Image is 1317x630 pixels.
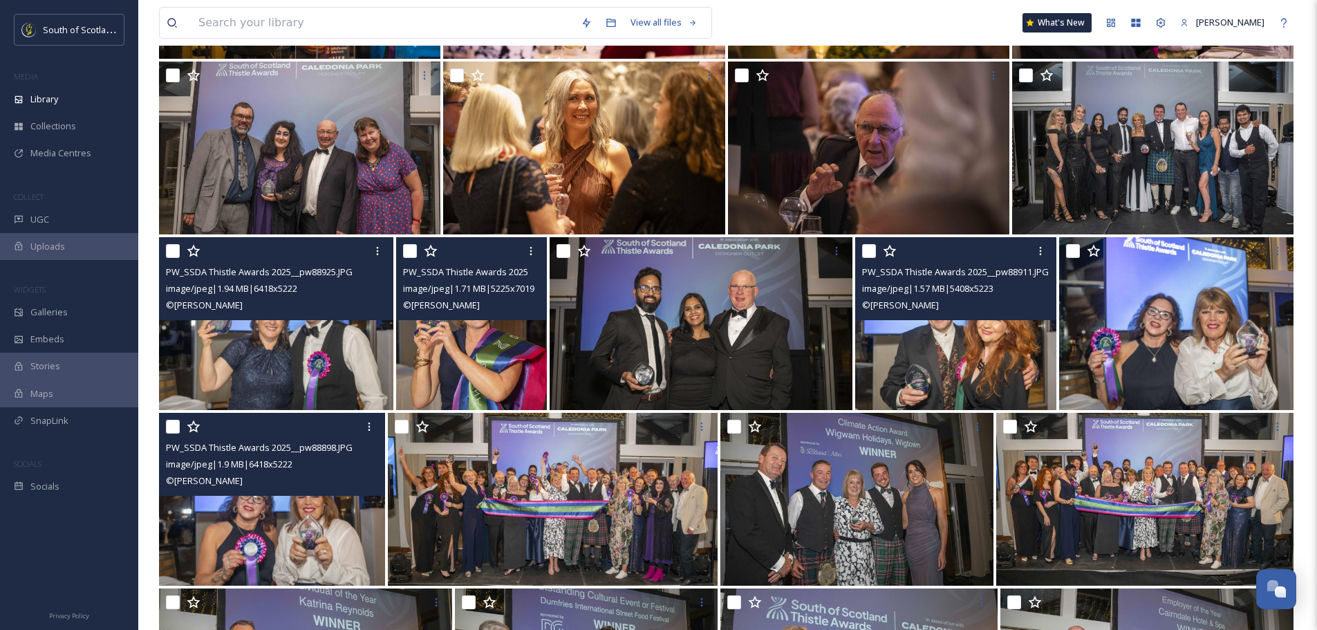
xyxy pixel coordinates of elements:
span: SOCIALS [14,458,41,469]
span: SnapLink [30,414,68,427]
span: WIDGETS [14,284,46,295]
span: Collections [30,120,76,133]
img: PW_SSDA Thistle Awards 2025__pw88925.JPG [159,237,393,410]
img: PW_SSDA Thistle Awards 2025__pw88892.JPG [388,413,718,586]
img: PW_SSDA Thistle Awards 2025__pw88883.JPG [996,413,1293,586]
span: Maps [30,387,53,400]
span: Library [30,93,58,106]
img: PW_SSDA Thistle Awards 2025__pw88959.JPG [1012,62,1293,234]
span: Stories [30,360,60,373]
span: © [PERSON_NAME] [862,299,939,311]
span: Socials [30,480,59,493]
span: Embeds [30,333,64,346]
span: PW_SSDA Thistle Awards 2025__pw88911.JPG [862,266,1049,278]
a: View all files [624,9,704,36]
input: Search your library [192,8,574,38]
img: PW_SSDA Thistle Awards 2025__pw88911.JPG [855,237,1056,410]
img: PW_SSDA Thistle Awards 2025__pw88946.JPG [550,237,853,410]
span: [PERSON_NAME] [1196,16,1264,28]
a: [PERSON_NAME] [1173,9,1271,36]
img: images.jpeg [22,23,36,37]
span: © [PERSON_NAME] [403,299,480,311]
img: PW_SSDA Thistle Awards 2025_The Findra Family_pw7_2536.JPG [728,62,1009,234]
span: PW_SSDA Thistle Awards 2025__pw88898.JPG [166,441,353,454]
span: © [PERSON_NAME] [166,474,243,487]
span: PW_SSDA Thistle Awards 2025__pw88939.JPG [403,265,590,278]
span: image/jpeg | 1.94 MB | 6418 x 5222 [166,282,297,295]
button: Open Chat [1256,569,1296,609]
a: Privacy Policy [49,606,89,623]
img: PW_SSDA Thistle Awards 2025__pw88869.JPG [720,413,993,586]
span: MEDIA [14,71,38,82]
span: UGC [30,213,49,226]
span: COLLECT [14,192,44,202]
span: image/jpeg | 1.9 MB | 6418 x 5222 [166,458,292,470]
span: Privacy Policy [49,611,89,620]
span: image/jpeg | 1.57 MB | 5408 x 5223 [862,282,993,295]
span: image/jpeg | 1.71 MB | 5225 x 7019 [403,282,534,295]
span: Galleries [30,306,68,319]
img: PW_SSDA Thistle Awards 2025__pw88898.JPG [159,413,385,586]
span: PW_SSDA Thistle Awards 2025__pw88925.JPG [166,266,353,278]
span: Uploads [30,240,65,253]
span: © [PERSON_NAME] [166,299,243,311]
span: South of Scotland Destination Alliance [43,23,200,36]
a: What's New [1022,13,1092,33]
img: PW_SSDA Thistle Awards 2025_The Findra Family_pw7_2528.JPG [443,62,725,234]
img: PW_SSDA Thistle Awards 2025__pw88967.JPG [159,62,440,234]
span: Media Centres [30,147,91,160]
img: PW_SSDA Thistle Awards 2025__pw88906.JPG [1059,237,1293,410]
img: PW_SSDA Thistle Awards 2025__pw88939.JPG [396,237,547,410]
